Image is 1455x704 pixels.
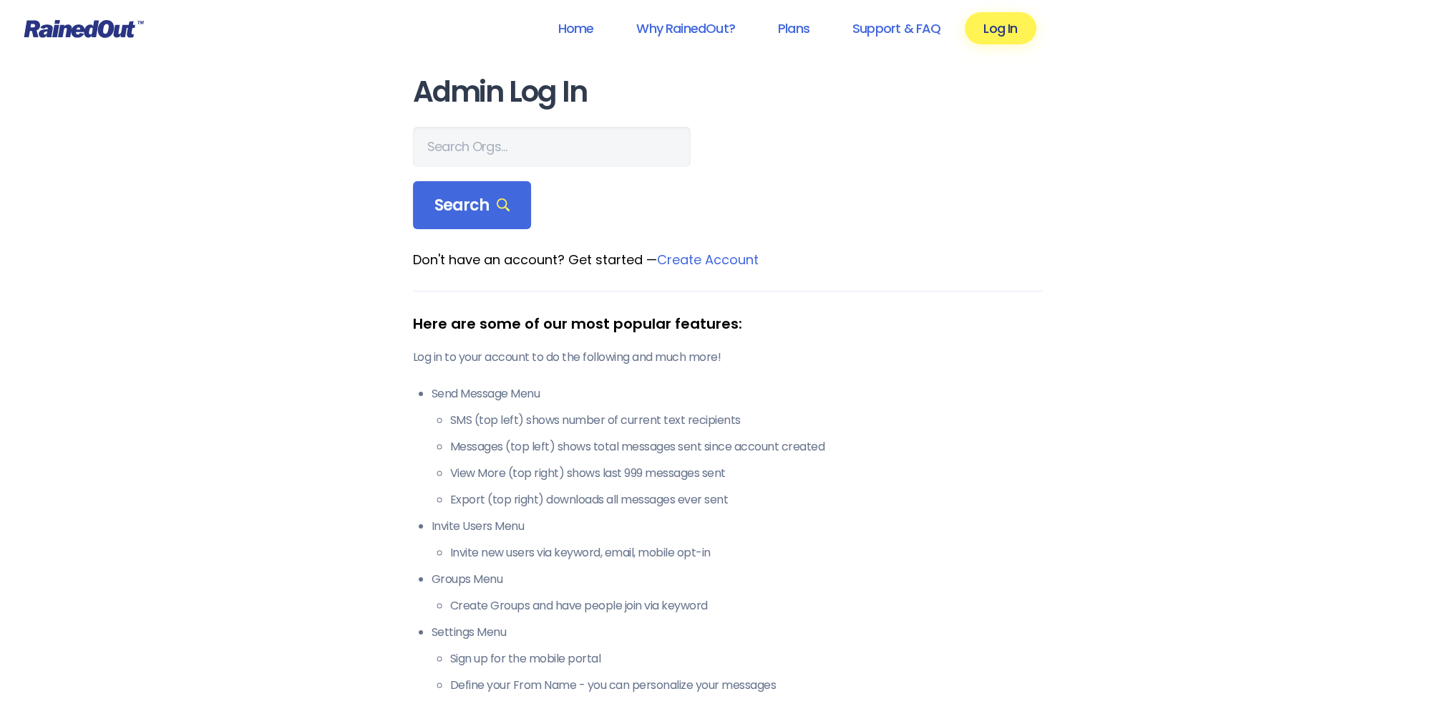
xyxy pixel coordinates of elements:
a: Log In [965,12,1036,44]
a: Create Account [657,251,759,269]
span: Search [434,196,510,216]
a: Support & FAQ [834,12,959,44]
p: Log in to your account to do the following and much more! [413,349,1043,366]
li: Invite new users via keyword, email, mobile opt-in [450,544,1043,561]
li: Create Groups and have people join via keyword [450,597,1043,614]
input: Search Orgs… [413,127,691,167]
li: SMS (top left) shows number of current text recipients [450,412,1043,429]
li: Define your From Name - you can personalize your messages [450,677,1043,694]
li: View More (top right) shows last 999 messages sent [450,465,1043,482]
a: Why RainedOut? [618,12,754,44]
li: Export (top right) downloads all messages ever sent [450,491,1043,508]
li: Messages (top left) shows total messages sent since account created [450,438,1043,455]
h1: Admin Log In [413,76,1043,108]
div: Search [413,181,532,230]
li: Send Message Menu [432,385,1043,508]
a: Home [539,12,612,44]
a: Plans [759,12,828,44]
li: Groups Menu [432,571,1043,614]
div: Here are some of our most popular features: [413,313,1043,334]
li: Invite Users Menu [432,518,1043,561]
li: Sign up for the mobile portal [450,650,1043,667]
